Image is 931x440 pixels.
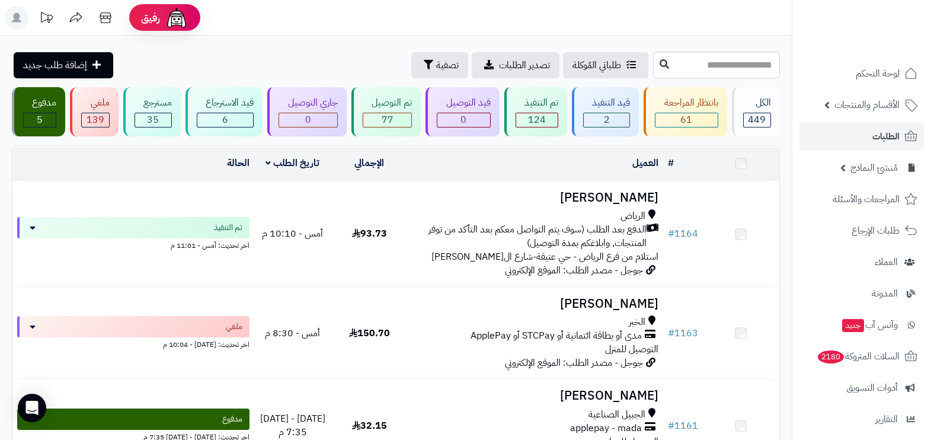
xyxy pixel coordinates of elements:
div: 5 [24,113,56,127]
span: تصدير الطلبات [499,58,550,72]
div: 0 [437,113,490,127]
a: طلبات الإرجاع [799,216,924,245]
a: ملغي 139 [68,87,120,136]
a: المراجعات والأسئلة [799,185,924,213]
span: التوصيل للمنزل [605,342,658,356]
h3: [PERSON_NAME] [412,297,658,311]
a: الحالة [227,156,249,170]
div: مسترجع [135,96,172,110]
span: جوجل - مصدر الطلب: الموقع الإلكتروني [505,356,643,370]
span: 77 [382,113,393,127]
a: جاري التوصيل 0 [265,87,348,136]
span: الرياض [620,209,645,223]
span: السلات المتروكة [817,348,900,365]
a: تم التوصيل 77 [349,87,423,136]
span: مدفوع [222,413,242,425]
span: التقارير [875,411,898,428]
a: التقارير [799,405,924,433]
a: الإجمالي [354,156,384,170]
div: ملغي [81,96,109,110]
span: طلباتي المُوكلة [572,58,621,72]
span: # [668,326,674,340]
img: ai-face.png [165,6,188,30]
span: المراجعات والأسئلة [833,191,900,208]
span: لوحة التحكم [856,65,900,82]
a: #1164 [668,227,698,241]
span: 5 [37,113,43,127]
div: مدفوع [23,96,56,110]
span: ملغي [226,321,242,333]
span: 93.73 [352,227,387,241]
span: الدفع بعد الطلب (سوف يتم التواصل معكم بعد التأكد من توفر المنتجات, وابلاغكم بمدة التوصيل) [412,223,647,250]
span: الطلبات [872,128,900,145]
div: قيد الاسترجاع [197,96,254,110]
span: 6 [222,113,228,127]
span: تم التنفيذ [214,222,242,234]
span: 0 [460,113,466,127]
span: الخبر [629,315,645,329]
span: 0 [305,113,311,127]
a: إضافة طلب جديد [14,52,113,78]
span: مدى أو بطاقة ائتمانية أو STCPay أو ApplePay [471,329,642,343]
span: الجبيل الصناعية [588,408,645,422]
a: السلات المتروكة2180 [799,342,924,371]
span: أمس - 10:10 م [262,227,323,241]
a: أدوات التسويق [799,374,924,402]
img: logo-2.png [850,28,920,53]
div: 139 [82,113,108,127]
div: جاري التوصيل [279,96,337,110]
div: 77 [363,113,411,127]
a: مدفوع 5 [9,87,68,136]
span: المدونة [872,285,898,302]
span: إضافة طلب جديد [23,58,87,72]
button: تصفية [411,52,468,78]
div: Open Intercom Messenger [18,394,46,422]
a: الكل449 [730,87,782,136]
span: [DATE] - [DATE] 7:35 م [260,412,325,439]
div: 0 [279,113,337,127]
span: رفيق [141,11,160,25]
a: تم التنفيذ 124 [502,87,570,136]
a: بانتظار المراجعة 61 [641,87,729,136]
div: اخر تحديث: [DATE] - 10:04 م [17,337,249,350]
span: جديد [842,319,864,332]
span: 35 [147,113,159,127]
a: طلباتي المُوكلة [563,52,648,78]
span: 449 [748,113,766,127]
span: 150.70 [349,326,390,340]
div: بانتظار المراجعة [655,96,718,110]
a: #1161 [668,419,698,433]
span: 139 [87,113,104,127]
div: تم التوصيل [363,96,412,110]
span: الأقسام والمنتجات [834,97,900,113]
span: تصفية [436,58,459,72]
div: تم التنفيذ [516,96,558,110]
a: المدونة [799,279,924,308]
span: 32.15 [352,419,387,433]
a: مسترجع 35 [121,87,183,136]
span: 61 [680,113,692,127]
h3: [PERSON_NAME] [412,191,658,205]
a: الطلبات [799,122,924,151]
span: استلام من فرع الرياض - حي عتيقة-شارع ال[PERSON_NAME] [431,250,658,264]
a: قيد الاسترجاع 6 [183,87,265,136]
span: طلبات الإرجاع [852,222,900,239]
span: 2 [604,113,610,127]
div: 2 [584,113,629,127]
a: العميل [632,156,658,170]
span: وآتس آب [841,317,898,333]
a: # [668,156,674,170]
span: جوجل - مصدر الطلب: الموقع الإلكتروني [505,263,643,278]
span: أدوات التسويق [846,380,898,396]
a: قيد التوصيل 0 [423,87,501,136]
div: اخر تحديث: أمس - 11:01 م [17,238,249,251]
a: #1163 [668,326,698,340]
div: 61 [655,113,717,127]
a: تاريخ الطلب [265,156,319,170]
a: لوحة التحكم [799,59,924,88]
div: الكل [743,96,771,110]
span: 124 [528,113,546,127]
span: مُنشئ النماذج [850,160,898,176]
div: 6 [197,113,253,127]
a: تصدير الطلبات [472,52,559,78]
